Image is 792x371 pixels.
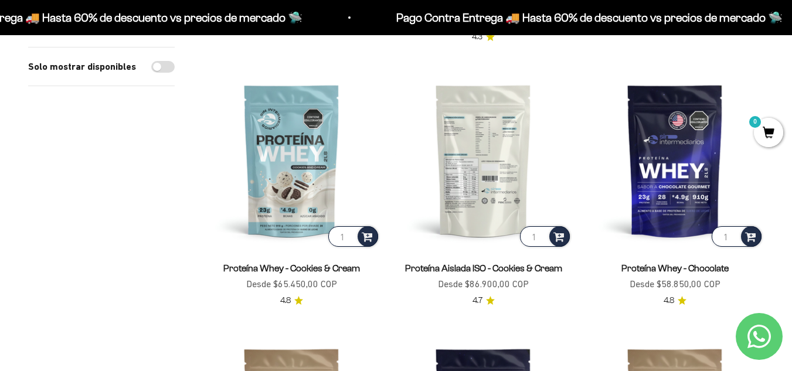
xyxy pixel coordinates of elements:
span: 4.3 [472,30,482,43]
a: 4.84.8 de 5.0 estrellas [664,294,686,307]
span: 4.7 [473,294,482,307]
sale-price: Desde $65.450,00 COP [246,277,337,292]
img: Proteína Aislada ISO - Cookies & Cream [395,72,572,249]
p: Pago Contra Entrega 🚚 Hasta 60% de descuento vs precios de mercado 🛸 [395,8,781,27]
label: Solo mostrar disponibles [28,59,136,74]
sale-price: Desde $58.850,00 COP [630,277,720,292]
a: 4.84.8 de 5.0 estrellas [280,294,303,307]
sale-price: Desde $86.900,00 COP [438,277,529,292]
span: 4.8 [280,294,291,307]
a: Proteína Aislada ISO - Cookies & Cream [405,263,562,273]
a: 0 [754,127,783,140]
a: 4.74.7 de 5.0 estrellas [473,294,495,307]
span: 4.8 [664,294,674,307]
mark: 0 [748,115,762,129]
a: Proteína Whey - Cookies & Cream [223,263,360,273]
a: Proteína Whey - Chocolate [621,263,729,273]
a: 4.34.3 de 5.0 estrellas [472,30,495,43]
